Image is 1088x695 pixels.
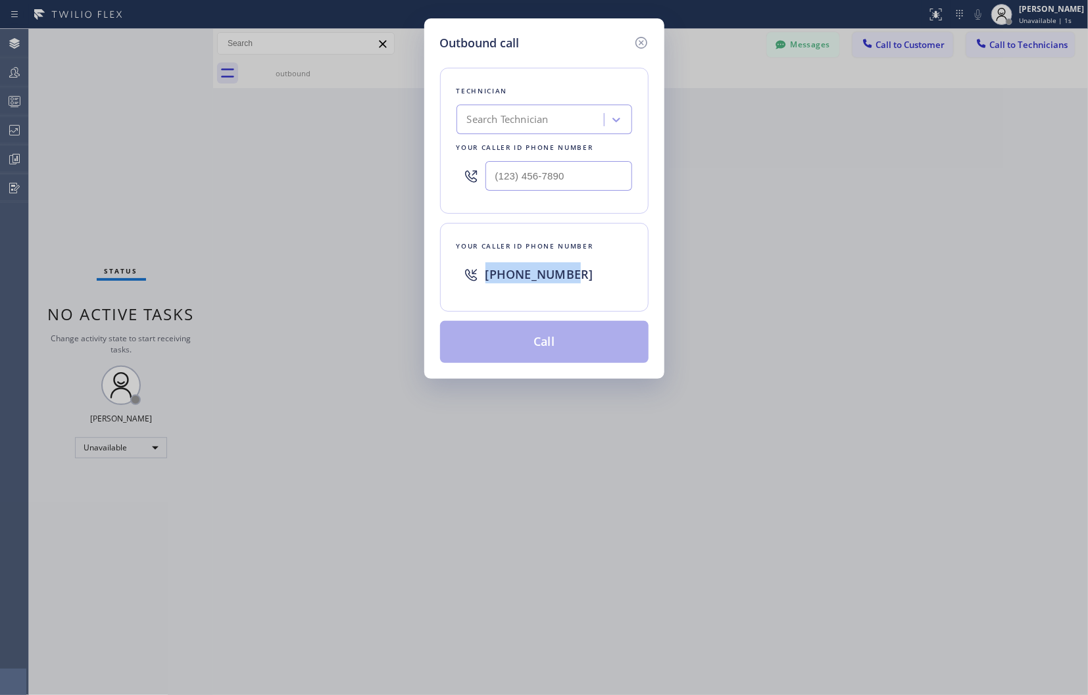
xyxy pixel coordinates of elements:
[457,84,632,98] div: Technician
[440,34,520,52] h5: Outbound call
[440,321,649,363] button: Call
[457,141,632,155] div: Your caller id phone number
[457,239,632,253] div: Your caller id phone number
[467,112,549,128] div: Search Technician
[485,266,593,282] span: [PHONE_NUMBER]
[485,161,632,191] input: (123) 456-7890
